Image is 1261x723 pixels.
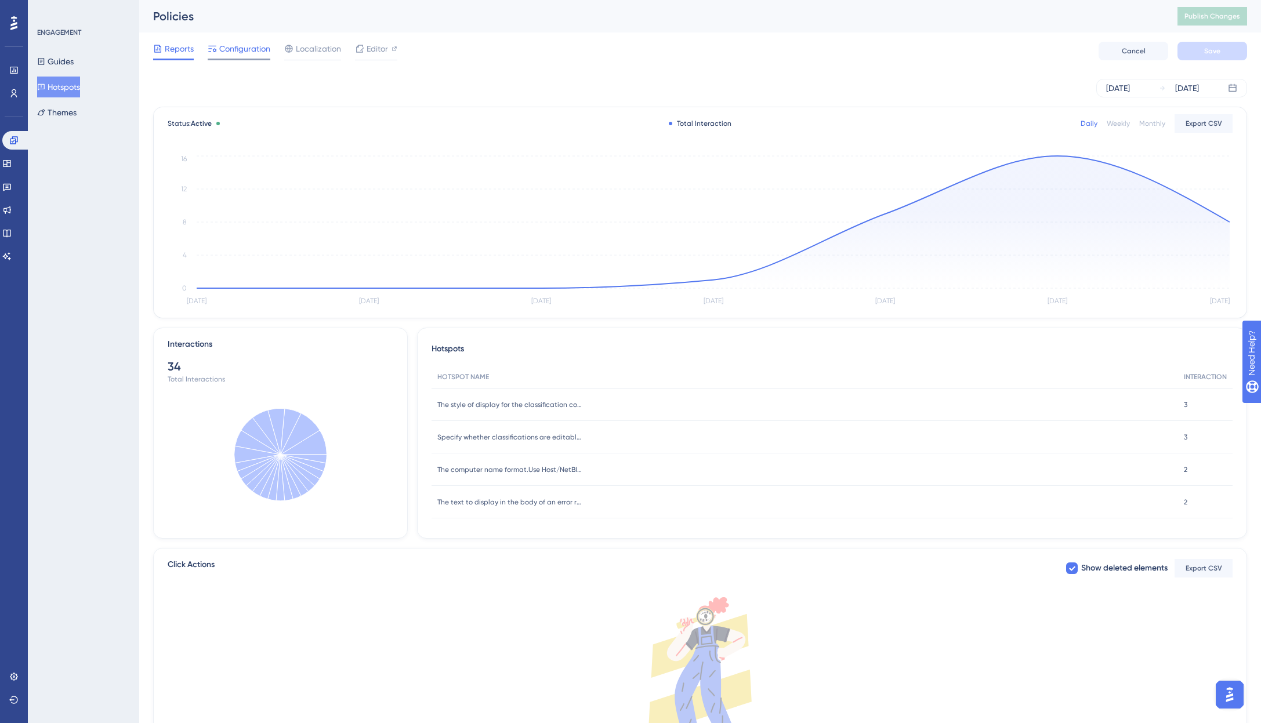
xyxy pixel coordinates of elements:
span: 2 [1184,465,1187,474]
div: Policies [153,8,1148,24]
span: Configuration [219,42,270,56]
span: 2 [1184,497,1187,507]
div: Total Interaction [669,119,731,128]
span: The style of display for the classification column in the endpoint UI.Icon (Default)ColorName [437,400,582,409]
button: Themes [37,102,77,123]
div: [DATE] [1175,81,1199,95]
span: Hotspots [432,342,464,356]
div: Weekly [1107,119,1130,128]
tspan: 4 [183,251,187,259]
span: Localization [296,42,341,56]
span: Specify whether classifications are editable via integration [DOMAIN_NAME] default, classificatio... [437,433,582,442]
tspan: [DATE] [187,297,206,305]
tspan: [DATE] [1210,297,1230,305]
button: Export CSV [1175,114,1233,133]
span: HOTSPOT NAME [437,372,489,382]
tspan: 8 [183,218,187,226]
span: Show deleted elements [1081,561,1168,575]
span: 3 [1184,433,1187,442]
button: Cancel [1099,42,1168,60]
button: Hotspots [37,77,80,97]
div: Interactions [168,337,212,351]
span: Cancel [1122,46,1146,56]
iframe: UserGuiding AI Assistant Launcher [1212,677,1247,712]
span: Publish Changes [1184,12,1240,21]
div: Monthly [1139,119,1165,128]
span: Active [191,119,212,128]
button: Export CSV [1175,559,1233,577]
button: Save [1177,42,1247,60]
div: [DATE] [1106,81,1130,95]
span: 3 [1184,400,1187,409]
button: Publish Changes [1177,7,1247,26]
tspan: 0 [182,284,187,292]
tspan: 12 [181,185,187,193]
button: Guides [37,51,74,72]
div: Daily [1081,119,1097,128]
tspan: [DATE] [359,297,379,305]
tspan: [DATE] [704,297,723,305]
tspan: 16 [181,155,187,163]
span: The text to display in the body of an error report [DOMAIN_NAME] customize the text displayed in ... [437,497,582,507]
span: Status: [168,119,212,128]
span: Click Actions [168,558,215,579]
tspan: [DATE] [1048,297,1067,305]
span: The computer name format.Use Host/NetBIOS nameUse FQDNUse Computer Name [437,465,582,474]
span: Save [1204,46,1220,56]
span: Editor [367,42,388,56]
span: Need Help? [27,3,73,17]
span: Export CSV [1186,119,1222,128]
div: 34 [168,358,393,375]
tspan: [DATE] [531,297,551,305]
span: Export CSV [1186,564,1222,573]
span: Reports [165,42,194,56]
div: ENGAGEMENT [37,28,81,37]
tspan: [DATE] [875,297,895,305]
span: INTERACTION [1184,372,1227,382]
